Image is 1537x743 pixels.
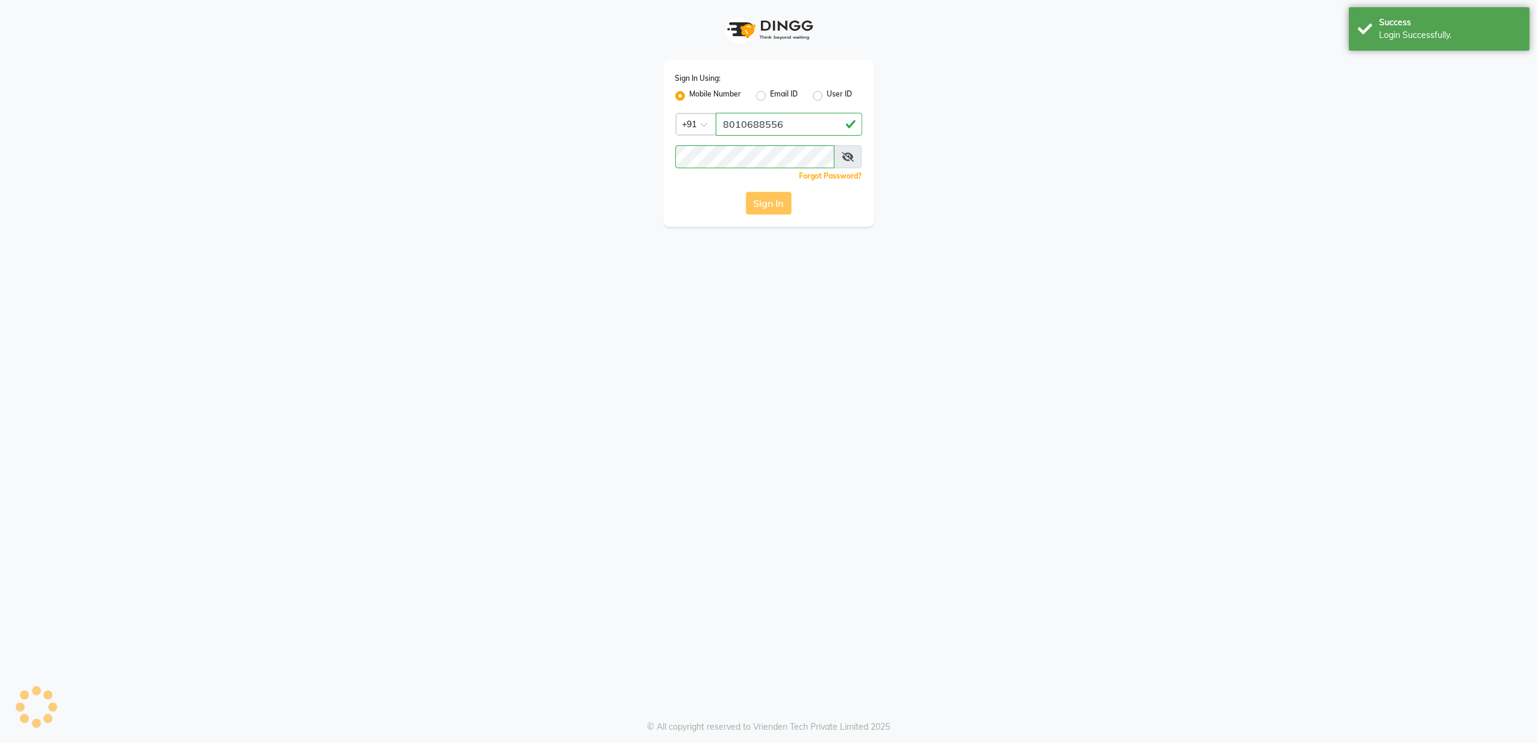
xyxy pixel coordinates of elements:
img: logo1.svg [721,12,817,48]
label: Email ID [771,89,798,103]
input: Username [675,145,835,168]
label: Mobile Number [690,89,742,103]
label: User ID [827,89,853,103]
div: Success [1379,16,1521,29]
div: Login Successfully. [1379,29,1521,42]
input: Username [716,113,862,136]
label: Sign In Using: [675,73,721,84]
a: Forgot Password? [800,171,862,180]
